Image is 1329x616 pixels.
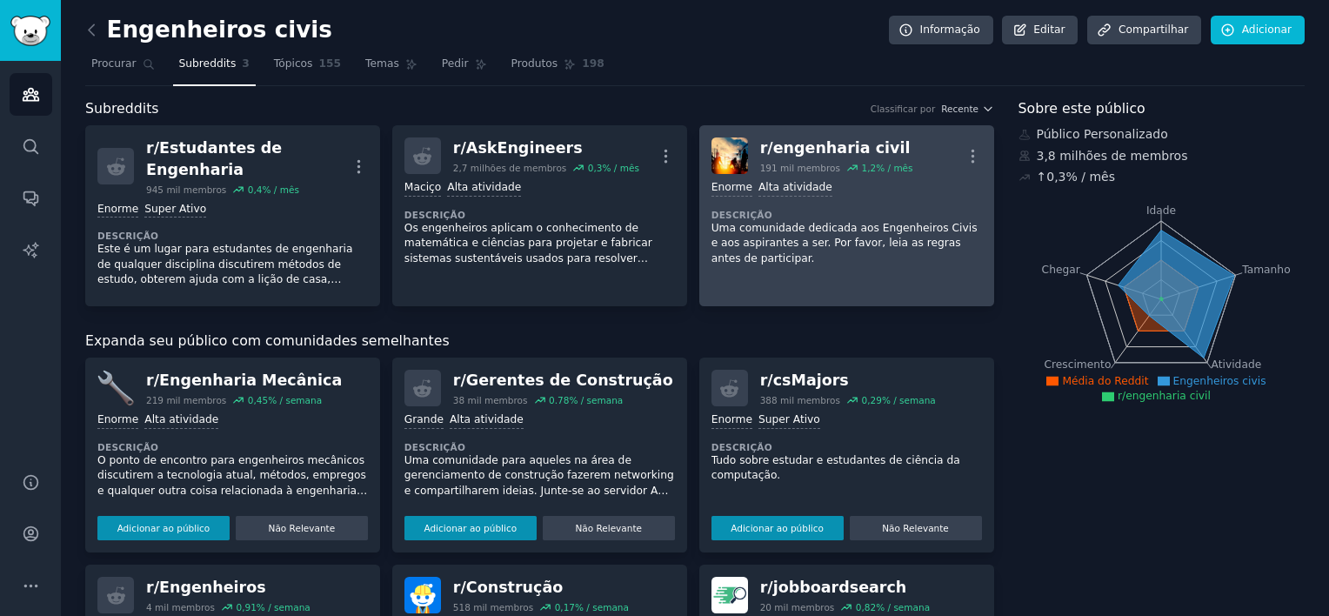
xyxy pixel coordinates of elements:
[760,394,840,406] div: 388 mil membros
[760,370,936,392] div: r/ csMajors
[85,50,161,86] a: Procurar
[862,162,913,174] div: 1,2% / mês
[760,162,840,174] div: 191 mil membros
[711,453,982,484] p: Tudo sobre estudar e estudantes de ciência da computação.
[97,453,368,499] p: O ponto de encontro para engenheiros mecânicos discutirem a tecnologia atual, métodos, empregos e...
[404,453,675,499] p: Uma comunidade para aqueles na área de gerenciamento de construção fazerem networking e compartil...
[179,57,237,72] span: Subreddits
[1018,98,1145,120] span: Sobre este público
[447,180,521,197] div: Alta atividade
[1002,16,1078,45] a: Editar
[1211,16,1305,45] a: Adicionar
[107,17,332,44] font: Engenheiros civis
[10,16,50,46] img: Logotipo do GummySearch
[453,394,528,406] div: 38 mil membros
[453,577,629,599] div: r/Construção
[404,221,675,267] p: Os engenheiros aplicam o conhecimento de matemática e ciências para projetar e fabricar sistemas ...
[236,601,310,613] div: 0,91% / semana
[85,125,380,306] a: r/Estudantes de Engenharia945 mil membros0,4% / mêsEnormeSuper AtivoDescriçãoEste é um lugar para...
[146,394,226,406] div: 219 mil membros
[453,370,673,392] div: r/Gerentes de Construção
[404,412,444,429] div: Grande
[588,162,639,174] div: 0,3% / mês
[1173,375,1266,387] span: Engenheiros civis
[543,516,675,540] button: Não Relevante
[91,57,137,72] span: Procurar
[555,601,629,613] div: 0,17% / semana
[453,601,533,613] div: 518 mil membros
[1118,390,1211,402] span: r/engenharia civil
[85,331,450,352] span: Expanda seu público com comunidades semelhantes
[760,601,835,613] div: 20 mil membros
[511,57,558,72] span: Produtos
[1242,23,1292,38] font: Adicionar
[97,370,134,406] img: Engenharia Mecânica
[920,23,980,38] font: Informação
[359,50,424,86] a: Temas
[871,103,935,115] div: Classificar por
[442,57,469,72] span: Pedir
[392,125,687,306] a: r/AskEngineers2,7 milhões de membros0,3% / mêsMaciçoAlta atividadeDescriçãoOs engenheiros aplicam...
[711,441,982,453] dt: Descrição
[146,601,215,613] div: 4 mil membros
[404,577,441,613] img: Construção
[760,137,913,159] div: r/engenharia civil
[453,162,566,174] div: 2,7 milhões de membros
[97,230,368,242] dt: Descrição
[758,180,832,197] div: Alta atividade
[453,137,639,159] div: r/ AskEngineers
[711,577,748,613] img: Jobboardde pesquisa
[404,516,537,540] button: Adicionar ao público
[711,516,844,540] button: Adicionar ao público
[242,57,250,72] span: 3
[850,516,982,540] button: Não Relevante
[1241,263,1290,275] tspan: Tamanho
[862,394,936,406] div: 0,29% / semana
[711,209,982,221] dt: Descrição
[711,180,752,197] div: Enorme
[404,209,675,221] dt: Descrição
[1037,168,1115,186] div: ↑0,3% / mês
[1033,23,1065,38] font: Editar
[97,516,230,540] button: Adicionar ao público
[582,57,604,72] span: 198
[889,16,993,45] a: Informação
[404,441,675,453] dt: Descrição
[436,50,493,86] a: Pedir
[1044,358,1111,371] tspan: Crescimento
[760,577,930,599] div: r/ jobboardsearch
[711,137,748,174] img: engenharia civil
[1119,23,1188,38] font: Compartilhar
[1211,358,1261,371] tspan: Atividade
[1037,125,1168,144] font: Público Personalizado
[404,180,441,197] div: Maciço
[1087,16,1201,45] a: Compartilhar
[173,50,256,86] a: Subreddits3
[365,57,399,72] span: Temas
[505,50,611,86] a: Produtos198
[146,137,350,180] div: r/Estudantes de Engenharia
[274,57,313,72] span: Tópicos
[248,394,322,406] div: 0,45% / semana
[699,125,994,306] a: engenharia civilr/engenharia civil191 mil membros1,2% / mêsEnormeAlta atividadeDescriçãoUma comun...
[85,98,159,120] span: Subreddits
[97,202,138,218] div: Enorme
[319,57,342,72] span: 155
[450,412,524,429] div: Alta atividade
[146,577,311,599] div: r/Engenheiros
[144,412,218,429] div: Alta atividade
[146,370,342,392] div: r/Engenharia Mecânica
[97,441,368,453] dt: Descrição
[856,601,930,613] div: 0,82% / semana
[236,516,368,540] button: Não Relevante
[1041,263,1080,275] tspan: Chegar
[941,103,978,115] span: Recente
[941,103,993,115] button: Recente
[1145,204,1175,217] tspan: Idade
[711,221,982,267] p: Uma comunidade dedicada aos Engenheiros Civis e aos aspirantes a ser. Por favor, leia as regras a...
[248,184,299,196] div: 0,4% / mês
[144,202,206,218] div: Super Ativo
[711,412,752,429] div: Enorme
[1037,147,1188,165] font: 3,8 milhões de membros
[758,412,820,429] div: Super Ativo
